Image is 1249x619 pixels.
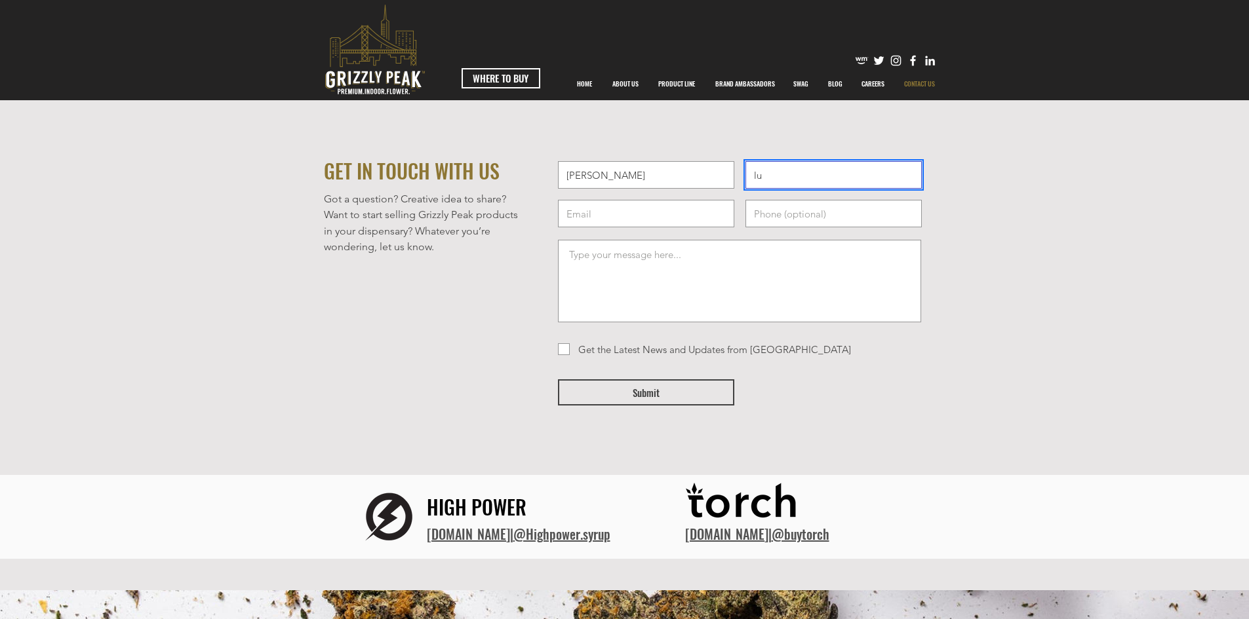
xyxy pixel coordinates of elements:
span: WHERE TO BUY [473,71,528,85]
a: ABOUT US [603,67,648,100]
p: ABOUT US [606,67,645,100]
img: Facebook [906,54,920,67]
img: Instagram [889,54,903,67]
a: CAREERS [852,67,894,100]
svg: premium-indoor-flower [325,5,425,94]
span: HIGH POWER [427,492,526,521]
span: | [427,524,610,544]
nav: Site [567,67,945,100]
span: Got a question? Creative idea to share? [324,193,506,205]
a: HOME [567,67,603,100]
span: Get the Latest News and Updates from [GEOGRAPHIC_DATA] [578,343,851,356]
a: SWAG [783,67,818,100]
div: BRAND AMBASSADORS [705,67,783,100]
input: Phone (optional) [745,200,922,227]
span: Submit [633,386,660,400]
a: BLOG [818,67,852,100]
p: BLOG [822,67,849,100]
img: Torch_Logo_BLACK.png [685,479,803,527]
span: | [685,524,829,544]
img: Twitter [872,54,886,67]
input: Email [558,200,734,227]
img: weedmaps [855,54,869,67]
a: [DOMAIN_NAME] [685,524,768,544]
button: Submit [558,379,734,405]
p: CONTACT US [898,67,942,100]
input: Last Name [745,161,922,189]
span: GET IN TOUCH WITH US [324,156,500,185]
a: @buytorch [772,524,829,544]
ul: Social Bar [855,54,937,67]
p: BRAND AMBASSADORS [709,67,782,100]
a: CONTACT US [894,67,945,100]
p: HOME [570,67,599,100]
p: CAREERS [855,67,891,100]
a: @Highpower.syrup [513,524,610,544]
a: ​[DOMAIN_NAME] [427,524,510,544]
a: WHERE TO BUY [462,68,540,88]
img: Likedin [923,54,937,67]
span: Want to start selling Grizzly Peak products in your dispensary? Whatever you’re wondering, let us... [324,208,518,253]
input: First Name [558,161,734,189]
p: PRODUCT LINE [652,67,702,100]
p: SWAG [787,67,815,100]
a: PRODUCT LINE [648,67,705,100]
img: logo hp.png [351,479,427,555]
